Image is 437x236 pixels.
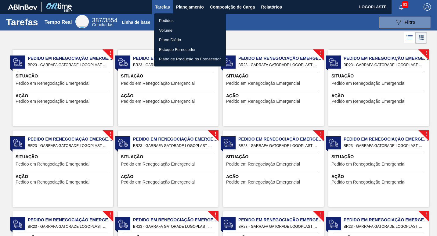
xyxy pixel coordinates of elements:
[154,16,226,26] a: Pedidos
[154,45,226,55] a: Estoque Fornecedor
[154,26,226,35] a: Volume
[154,35,226,45] a: Plano Diário
[154,54,226,64] a: Plano de Produção do Fornecedor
